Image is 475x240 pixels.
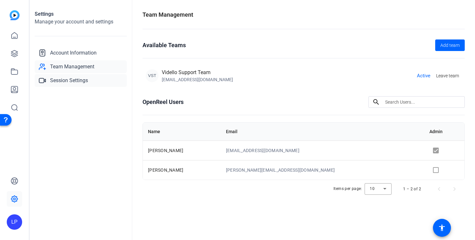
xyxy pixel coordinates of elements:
[35,60,127,73] a: Team Management
[148,148,183,153] span: [PERSON_NAME]
[403,186,421,192] div: 1 – 2 of 2
[333,185,362,192] div: Items per page:
[35,47,127,59] a: Account Information
[221,141,424,160] td: [EMAIL_ADDRESS][DOMAIN_NAME]
[50,77,88,84] span: Session Settings
[221,160,424,180] td: [PERSON_NAME][EMAIL_ADDRESS][DOMAIN_NAME]
[385,98,460,106] input: Search Users...
[436,73,459,79] span: Leave team
[162,76,233,83] div: [EMAIL_ADDRESS][DOMAIN_NAME]
[438,224,446,232] mat-icon: accessibility
[35,10,127,18] h1: Settings
[368,98,384,106] mat-icon: search
[440,42,460,49] span: Add team
[148,167,183,173] span: [PERSON_NAME]
[142,98,184,107] h1: OpenReel Users
[162,69,233,76] div: Vidello Support Team
[143,123,221,141] th: Name
[10,10,20,20] img: blue-gradient.svg
[431,181,447,197] button: Previous page
[417,72,430,80] span: Active
[424,123,464,141] th: Admin
[447,181,462,197] button: Next page
[35,74,127,87] a: Session Settings
[434,70,462,81] button: Leave team
[50,63,94,71] span: Team Management
[221,123,424,141] th: Email
[435,39,465,51] button: Add team
[146,69,159,82] div: VST
[142,41,186,50] h1: Available Teams
[50,49,97,57] span: Account Information
[7,214,22,230] div: LP
[35,18,127,26] h2: Manage your account and settings
[142,10,193,19] h1: Team Management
